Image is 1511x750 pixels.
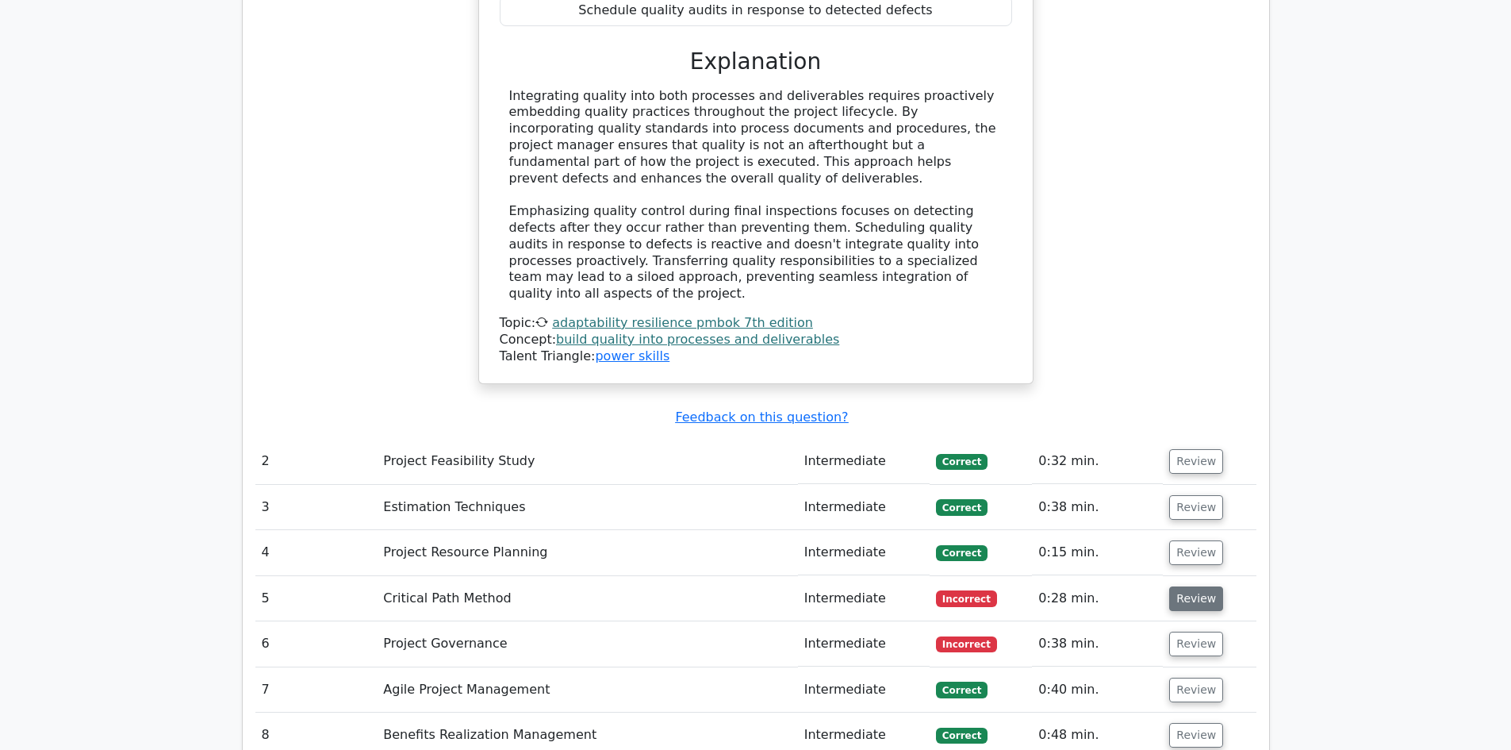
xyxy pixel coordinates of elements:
button: Review [1169,678,1223,702]
span: Correct [936,499,988,515]
span: Correct [936,682,988,698]
div: Integrating quality into both processes and deliverables requires proactively embedding quality p... [509,88,1003,302]
td: 0:15 min. [1032,530,1163,575]
a: power skills [595,348,669,363]
div: Topic: [500,315,1012,332]
span: Incorrect [936,590,997,606]
button: Review [1169,632,1223,656]
td: Intermediate [798,485,930,530]
td: 0:38 min. [1032,485,1163,530]
td: 0:38 min. [1032,621,1163,667]
td: Intermediate [798,530,930,575]
td: Intermediate [798,621,930,667]
td: Project Governance [377,621,797,667]
span: Correct [936,454,988,470]
span: Correct [936,728,988,744]
td: Project Feasibility Study [377,439,797,484]
span: Correct [936,545,988,561]
td: 0:28 min. [1032,576,1163,621]
td: Intermediate [798,439,930,484]
span: Incorrect [936,637,997,652]
a: adaptability resilience pmbok 7th edition [552,315,813,330]
button: Review [1169,587,1223,611]
td: 6 [255,621,378,667]
td: Critical Path Method [377,576,797,621]
td: 4 [255,530,378,575]
button: Review [1169,723,1223,748]
button: Review [1169,495,1223,520]
td: 0:32 min. [1032,439,1163,484]
td: 5 [255,576,378,621]
td: 7 [255,667,378,713]
td: Estimation Techniques [377,485,797,530]
td: Intermediate [798,667,930,713]
td: 2 [255,439,378,484]
td: 3 [255,485,378,530]
button: Review [1169,540,1223,565]
a: build quality into processes and deliverables [556,332,839,347]
td: Intermediate [798,576,930,621]
td: 0:40 min. [1032,667,1163,713]
div: Talent Triangle: [500,315,1012,364]
h3: Explanation [509,48,1003,75]
td: Agile Project Management [377,667,797,713]
button: Review [1169,449,1223,474]
a: Feedback on this question? [675,410,848,425]
td: Project Resource Planning [377,530,797,575]
div: Concept: [500,332,1012,348]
